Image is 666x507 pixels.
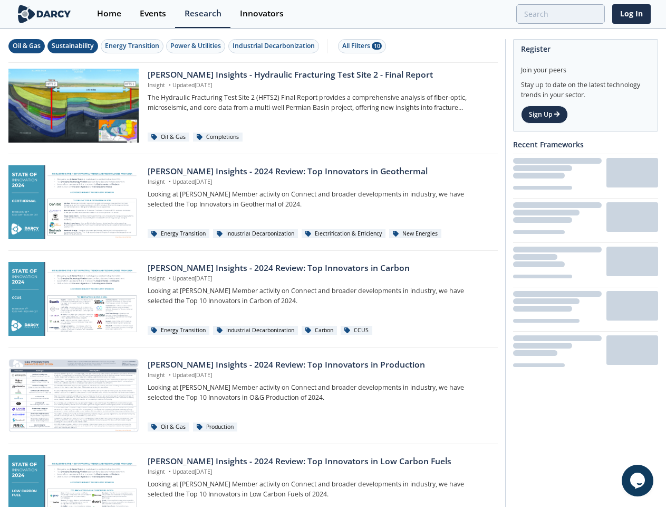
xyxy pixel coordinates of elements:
[233,41,315,51] div: Industrial Decarbonization
[148,480,490,499] p: Looking at [PERSON_NAME] Member activity on Connect and broader developments in industry, we have...
[148,229,209,239] div: Energy Transition
[622,465,655,496] iframe: chat widget
[521,40,650,58] div: Register
[8,69,498,143] a: Darcy Insights - Hydraulic Fracturing Test Site 2 - Final Report preview [PERSON_NAME] Insights -...
[341,326,372,335] div: CCUS
[166,39,225,53] button: Power & Utilities
[513,135,658,154] div: Recent Frameworks
[167,468,172,475] span: •
[228,39,319,53] button: Industrial Decarbonization
[148,326,209,335] div: Energy Transition
[302,229,385,239] div: Electrification & Efficiency
[372,42,382,50] span: 10
[148,359,490,371] div: [PERSON_NAME] Insights - 2024 Review: Top Innovators in Production
[52,41,94,51] div: Sustainability
[148,275,490,283] p: Insight Updated [DATE]
[148,286,490,306] p: Looking at [PERSON_NAME] Member activity on Connect and broader developments in industry, we have...
[521,75,650,100] div: Stay up to date on the latest technology trends in your sector.
[148,69,490,81] div: [PERSON_NAME] Insights - Hydraulic Fracturing Test Site 2 - Final Report
[167,81,172,89] span: •
[338,39,386,53] button: All Filters 10
[148,133,189,142] div: Oil & Gas
[193,133,243,142] div: Completions
[612,4,651,24] a: Log In
[16,5,73,23] img: logo-wide.svg
[105,41,159,51] div: Energy Transition
[8,165,498,239] a: Darcy Insights - 2024 Review: Top Innovators in Geothermal preview [PERSON_NAME] Insights - 2024 ...
[213,326,298,335] div: Industrial Decarbonization
[521,58,650,75] div: Join your peers
[148,371,490,380] p: Insight Updated [DATE]
[148,190,490,209] p: Looking at [PERSON_NAME] Member activity on Connect and broader developments in industry, we have...
[167,178,172,185] span: •
[185,10,221,18] div: Research
[521,106,568,124] a: Sign Up
[8,262,498,336] a: Darcy Insights - 2024 Review: Top Innovators in Carbon preview [PERSON_NAME] Insights - 2024 Revi...
[193,422,237,432] div: Production
[97,10,121,18] div: Home
[148,93,490,112] p: The Hydraulic Fracturing Test Site 2 (HFTS2) Final Report provides a comprehensive analysis of fi...
[148,165,490,178] div: [PERSON_NAME] Insights - 2024 Review: Top Innovators in Geothermal
[167,371,172,379] span: •
[148,81,490,90] p: Insight Updated [DATE]
[13,41,41,51] div: Oil & Gas
[8,39,45,53] button: Oil & Gas
[148,178,490,186] p: Insight Updated [DATE]
[140,10,166,18] div: Events
[170,41,221,51] div: Power & Utilities
[47,39,98,53] button: Sustainability
[148,422,189,432] div: Oil & Gas
[167,275,172,282] span: •
[8,359,498,433] a: Darcy Insights - 2024 Review: Top Innovators in Production preview [PERSON_NAME] Insights - 2024 ...
[148,262,490,275] div: [PERSON_NAME] Insights - 2024 Review: Top Innovators in Carbon
[148,455,490,468] div: [PERSON_NAME] Insights - 2024 Review: Top Innovators in Low Carbon Fuels
[213,229,298,239] div: Industrial Decarbonization
[389,229,441,239] div: New Energies
[148,383,490,402] p: Looking at [PERSON_NAME] Member activity on Connect and broader developments in industry, we have...
[302,326,337,335] div: Carbon
[240,10,284,18] div: Innovators
[148,468,490,476] p: Insight Updated [DATE]
[342,41,382,51] div: All Filters
[516,4,605,24] input: Advanced Search
[101,39,163,53] button: Energy Transition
